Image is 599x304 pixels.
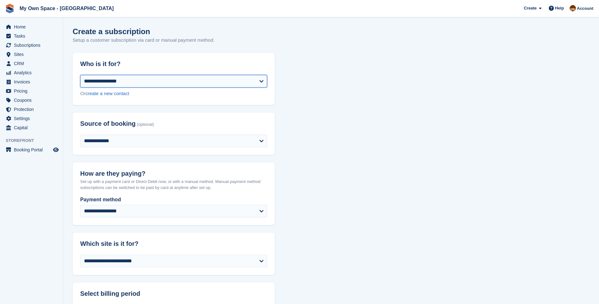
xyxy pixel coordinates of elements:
[3,114,60,123] a: menu
[80,170,267,177] h2: How are they paying?
[3,105,60,114] a: menu
[14,96,52,105] span: Coupons
[137,122,154,127] span: (optional)
[3,59,60,68] a: menu
[80,179,267,191] p: Set up with a payment card or Direct Debit now, or with a manual method. Manual payment method su...
[80,240,267,247] h2: Which site is it for?
[524,5,536,11] span: Create
[3,77,60,86] a: menu
[14,145,52,154] span: Booking Portal
[80,60,267,68] h2: Who is it for?
[3,123,60,132] a: menu
[6,137,63,144] span: Storefront
[14,50,52,59] span: Sites
[5,4,15,13] img: stora-icon-8386f47178a22dfd0bd8f6a31ec36ba5ce8667c1dd55bd0f319d3a0aa187defe.svg
[14,68,52,77] span: Analytics
[14,59,52,68] span: CRM
[14,114,52,123] span: Settings
[73,27,150,36] h1: Create a subscription
[73,37,214,44] p: Setup a customer subscription via card or manual payment method.
[3,96,60,105] a: menu
[3,32,60,40] a: menu
[14,22,52,31] span: Home
[3,22,60,31] a: menu
[86,91,129,96] a: create a new contact
[555,5,564,11] span: Help
[52,146,60,154] a: Preview store
[80,120,136,127] span: Source of booking
[14,87,52,95] span: Pricing
[80,290,267,297] h2: Select billing period
[577,5,593,12] span: Account
[14,32,52,40] span: Tasks
[14,77,52,86] span: Invoices
[14,105,52,114] span: Protection
[3,87,60,95] a: menu
[14,123,52,132] span: Capital
[3,50,60,59] a: menu
[80,90,267,97] div: Or
[570,5,576,11] img: Paula Harris
[3,68,60,77] a: menu
[14,41,52,50] span: Subscriptions
[3,41,60,50] a: menu
[17,3,116,14] a: My Own Space - [GEOGRAPHIC_DATA]
[3,145,60,154] a: menu
[80,196,267,204] label: Payment method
